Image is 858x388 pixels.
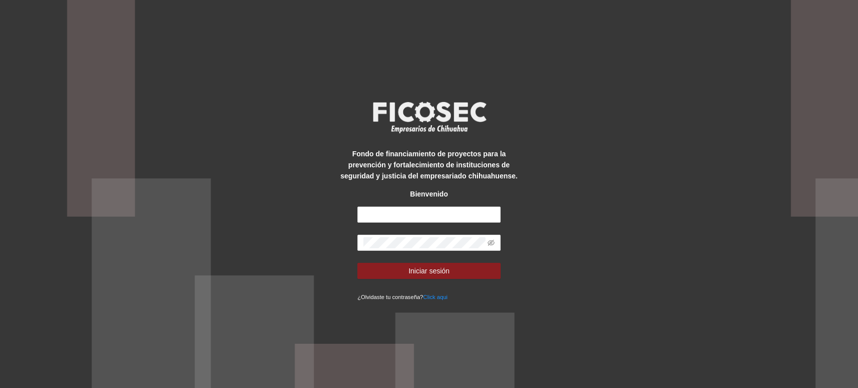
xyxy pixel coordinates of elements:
span: eye-invisible [488,239,495,246]
img: logo [366,99,492,136]
button: Iniciar sesión [357,263,501,279]
a: Click aqui [423,294,448,300]
span: Iniciar sesión [409,265,450,276]
strong: Bienvenido [410,190,448,198]
strong: Fondo de financiamiento de proyectos para la prevención y fortalecimiento de instituciones de seg... [340,150,517,180]
small: ¿Olvidaste tu contraseña? [357,294,447,300]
